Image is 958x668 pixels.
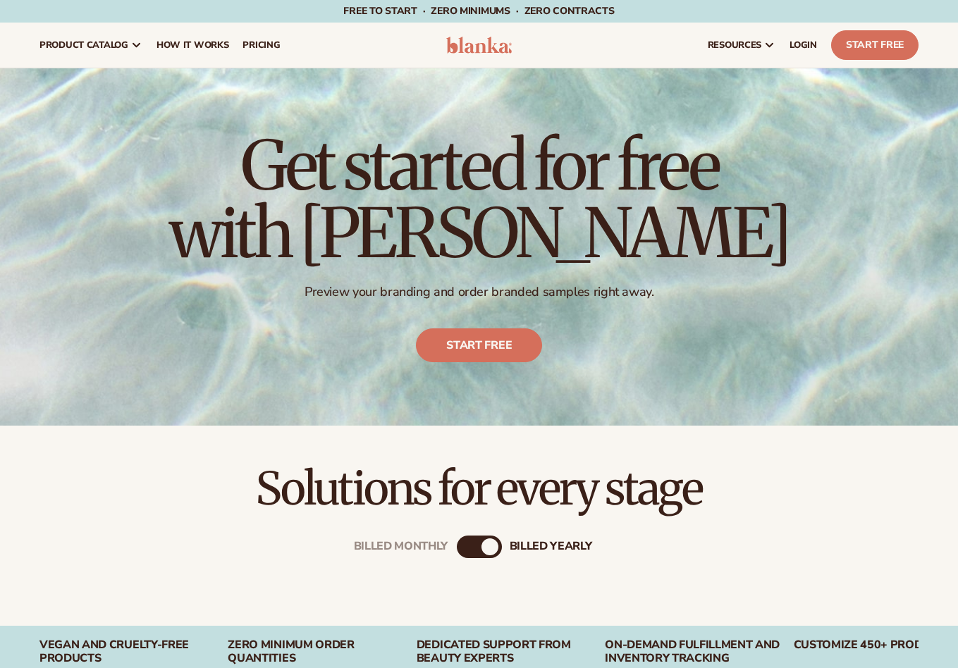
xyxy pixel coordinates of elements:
a: How It Works [149,23,236,68]
a: Start free [416,328,542,362]
span: How It Works [156,39,229,51]
a: resources [701,23,782,68]
span: resources [708,39,761,51]
a: Start Free [831,30,919,60]
span: product catalog [39,39,128,51]
h2: Solutions for every stage [39,465,919,512]
span: Free to start · ZERO minimums · ZERO contracts [343,4,614,18]
a: pricing [235,23,287,68]
a: LOGIN [782,23,824,68]
h1: Get started for free with [PERSON_NAME] [169,132,790,267]
div: Dedicated Support From Beauty Experts [417,638,592,665]
span: pricing [242,39,280,51]
div: Billed Monthly [354,540,448,553]
span: LOGIN [790,39,817,51]
div: On-Demand Fulfillment and Inventory Tracking [605,638,780,665]
div: billed Yearly [510,540,592,553]
a: product catalog [32,23,149,68]
img: logo [446,37,512,54]
div: Zero Minimum Order QuantitieS [228,638,403,665]
p: Preview your branding and order branded samples right away. [169,284,790,300]
div: Vegan and Cruelty-Free Products [39,638,215,665]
